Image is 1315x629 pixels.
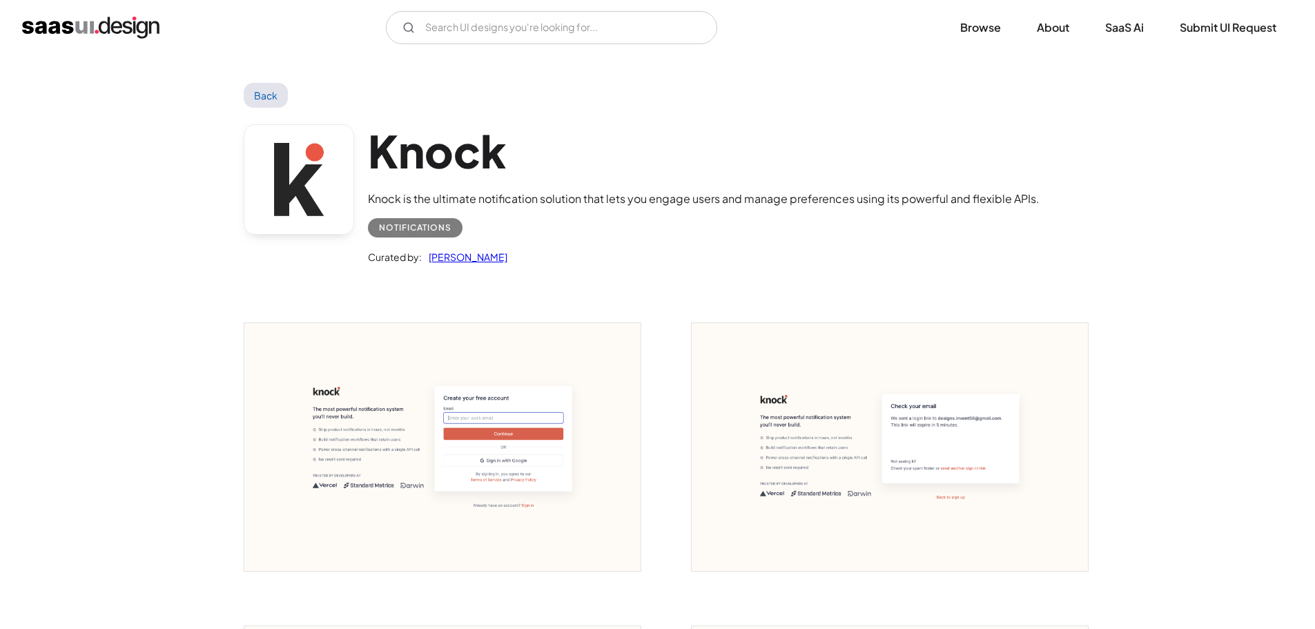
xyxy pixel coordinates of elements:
form: Email Form [386,11,717,44]
a: Back [244,83,289,108]
input: Search UI designs you're looking for... [386,11,717,44]
img: 642333405244a340328c8afa_Knock%20Create%20Account.png [244,323,641,571]
a: About [1020,12,1086,43]
a: [PERSON_NAME] [422,249,507,265]
a: Browse [944,12,1017,43]
img: 6423338f5244a3646d8ceb76_Knock%20Email%20Confirmation.png [692,323,1088,571]
div: Curated by: [368,249,422,265]
a: open lightbox [244,323,641,571]
a: Submit UI Request [1163,12,1293,43]
div: Knock is the ultimate notification solution that lets you engage users and manage preferences usi... [368,191,1040,207]
h1: Knock [368,124,1040,177]
a: open lightbox [692,323,1088,571]
div: Notifications [379,220,451,236]
a: SaaS Ai [1089,12,1160,43]
a: home [22,17,159,39]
